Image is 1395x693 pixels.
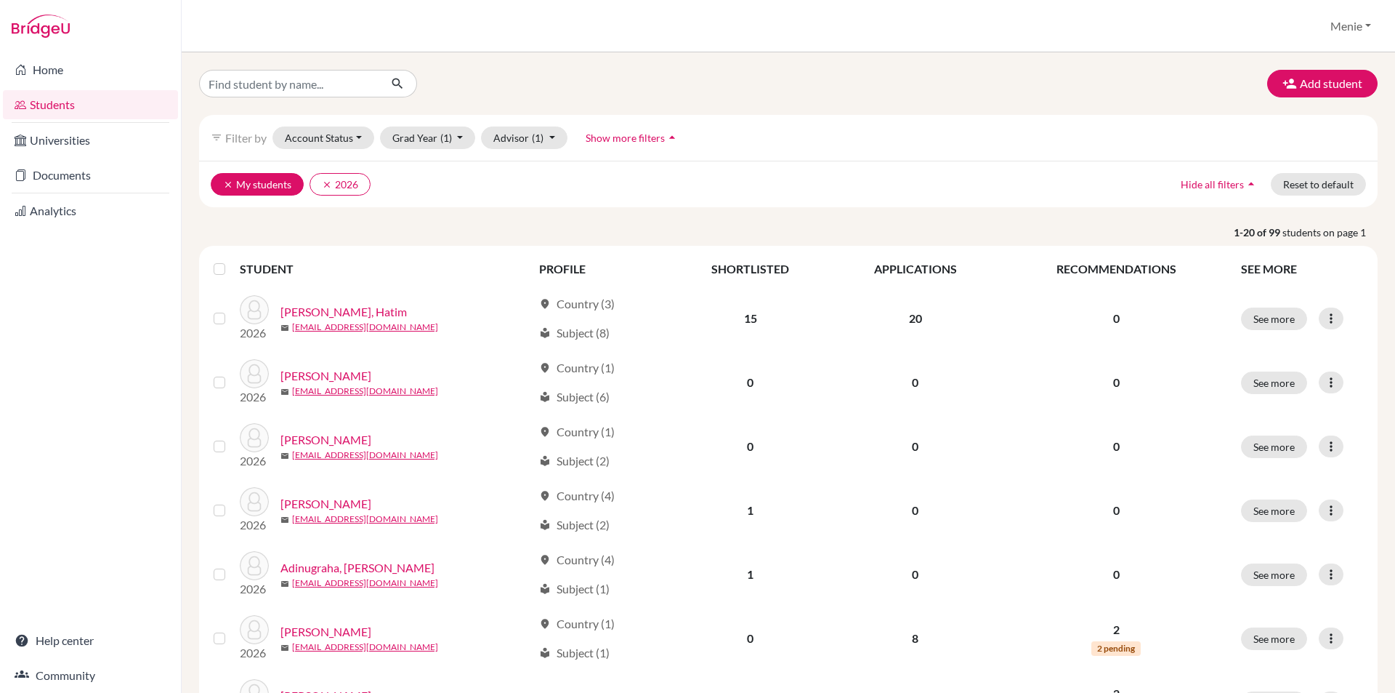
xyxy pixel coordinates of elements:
button: clearMy students [211,173,304,196]
button: Show more filtersarrow_drop_up [573,127,692,149]
span: mail [280,516,289,524]
span: mail [280,452,289,460]
td: 1 [670,542,830,606]
a: [EMAIL_ADDRESS][DOMAIN_NAME] [292,321,438,334]
p: 2026 [240,644,269,662]
td: 0 [670,414,830,478]
div: Subject (8) [539,324,610,342]
p: 2026 [240,452,269,470]
a: Help center [3,626,178,655]
div: Country (3) [539,295,615,313]
span: local_library [539,391,551,403]
i: arrow_drop_up [1244,177,1258,191]
th: APPLICATIONS [830,252,1000,287]
td: 0 [670,606,830,670]
span: location_on [539,426,551,438]
img: Abdel-Massih, Nadim [240,487,269,516]
i: filter_list [211,132,222,143]
img: Bridge-U [12,15,70,38]
th: SHORTLISTED [670,252,830,287]
button: See more [1241,564,1307,586]
img: Abd El Bary, Habiba [240,359,269,388]
td: 0 [830,542,1000,606]
p: 0 [1009,374,1224,391]
div: Country (1) [539,423,615,441]
td: 8 [830,606,1000,670]
button: Advisor(1) [481,127,567,149]
button: clear2026 [310,173,371,196]
div: Subject (1) [539,644,610,662]
p: 2 [1009,621,1224,638]
td: 0 [830,414,1000,478]
td: 0 [670,350,830,414]
a: [EMAIL_ADDRESS][DOMAIN_NAME] [292,513,438,526]
span: location_on [539,618,551,630]
a: Universities [3,126,178,155]
i: arrow_drop_up [665,130,679,145]
a: [PERSON_NAME] [280,495,371,513]
span: Filter by [225,131,267,145]
div: Subject (6) [539,388,610,406]
button: Grad Year(1) [380,127,476,149]
a: [EMAIL_ADDRESS][DOMAIN_NAME] [292,449,438,462]
span: location_on [539,362,551,374]
div: Subject (2) [539,452,610,470]
th: STUDENT [240,252,530,287]
button: See more [1241,436,1307,458]
button: See more [1241,308,1307,330]
p: 0 [1009,566,1224,583]
a: [PERSON_NAME] [280,431,371,449]
div: Country (4) [539,487,615,505]
span: (1) [440,132,452,144]
span: location_on [539,298,551,310]
td: 20 [830,287,1000,350]
a: [PERSON_NAME] [280,623,371,641]
span: 2 pending [1091,641,1141,656]
th: PROFILE [530,252,670,287]
span: location_on [539,490,551,502]
span: Hide all filters [1181,178,1244,191]
span: (1) [532,132,543,144]
span: local_library [539,647,551,659]
div: Subject (2) [539,516,610,534]
a: [PERSON_NAME] [280,367,371,385]
span: location_on [539,554,551,566]
th: SEE MORE [1232,252,1372,287]
p: 0 [1009,438,1224,455]
div: Country (1) [539,359,615,377]
button: Account Status [272,127,374,149]
td: 1 [670,478,830,542]
button: See more [1241,500,1307,522]
i: clear [322,180,332,190]
strong: 1-20 of 99 [1234,225,1282,240]
td: 0 [830,350,1000,414]
a: Documents [3,161,178,190]
a: Analytics [3,196,178,225]
img: Abdel Latif, Adam [240,423,269,452]
span: local_library [539,455,551,467]
a: [PERSON_NAME], Hatim [280,303,407,321]
span: mail [280,580,289,588]
a: Students [3,90,178,119]
span: local_library [539,519,551,531]
span: local_library [539,327,551,339]
p: 2026 [240,324,269,342]
div: Country (4) [539,551,615,569]
button: Add student [1267,70,1378,97]
input: Find student by name... [199,70,379,97]
div: Country (1) [539,615,615,633]
span: students on page 1 [1282,225,1378,240]
button: See more [1241,372,1307,394]
p: 2026 [240,516,269,534]
a: [EMAIL_ADDRESS][DOMAIN_NAME] [292,577,438,590]
a: Community [3,661,178,690]
a: Home [3,55,178,84]
button: Reset to default [1271,173,1366,196]
button: Hide all filtersarrow_drop_up [1168,173,1271,196]
span: local_library [539,583,551,595]
a: [EMAIL_ADDRESS][DOMAIN_NAME] [292,385,438,398]
div: Subject (1) [539,580,610,598]
a: Adinugraha, [PERSON_NAME] [280,559,434,577]
span: mail [280,324,289,332]
i: clear [223,180,233,190]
